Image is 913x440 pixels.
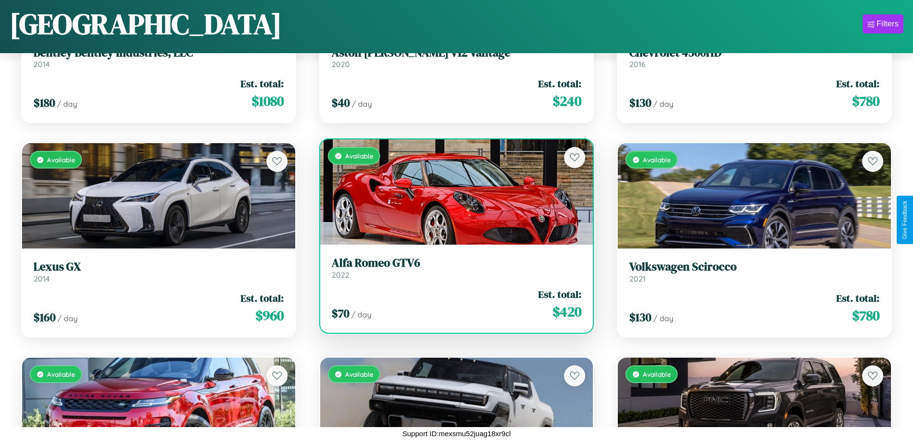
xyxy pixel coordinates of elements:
[57,99,77,109] span: / day
[538,77,581,90] span: Est. total:
[653,99,673,109] span: / day
[629,46,879,69] a: Chevrolet 4500HD2016
[332,270,349,280] span: 2022
[836,291,879,305] span: Est. total:
[332,59,350,69] span: 2020
[241,291,284,305] span: Est. total:
[345,152,373,160] span: Available
[836,77,879,90] span: Est. total:
[10,4,282,44] h1: [GEOGRAPHIC_DATA]
[332,46,582,60] h3: Aston [PERSON_NAME] V12 Vantage
[345,370,373,378] span: Available
[255,306,284,325] span: $ 960
[34,274,50,283] span: 2014
[403,427,511,440] p: Support ID: mexsmu52juag18xr9cl
[538,287,581,301] span: Est. total:
[629,260,879,274] h3: Volkswagen Scirocco
[629,260,879,283] a: Volkswagen Scirocco2021
[34,95,55,111] span: $ 180
[553,91,581,111] span: $ 240
[877,19,899,29] div: Filters
[34,309,56,325] span: $ 160
[629,274,646,283] span: 2021
[643,156,671,164] span: Available
[629,309,651,325] span: $ 130
[332,95,350,111] span: $ 40
[34,46,284,60] h3: Bentley Bentley Industries, LLC
[629,95,651,111] span: $ 130
[332,256,582,270] h3: Alfa Romeo GTV6
[351,310,371,319] span: / day
[34,260,284,274] h3: Lexus GX
[863,14,903,34] button: Filters
[852,306,879,325] span: $ 780
[553,302,581,321] span: $ 420
[653,314,673,323] span: / day
[352,99,372,109] span: / day
[47,156,75,164] span: Available
[252,91,284,111] span: $ 1080
[34,46,284,69] a: Bentley Bentley Industries, LLC2014
[47,370,75,378] span: Available
[332,305,349,321] span: $ 70
[852,91,879,111] span: $ 780
[241,77,284,90] span: Est. total:
[901,201,908,239] div: Give Feedback
[34,260,284,283] a: Lexus GX2014
[58,314,78,323] span: / day
[332,46,582,69] a: Aston [PERSON_NAME] V12 Vantage2020
[643,370,671,378] span: Available
[629,59,646,69] span: 2016
[34,59,50,69] span: 2014
[332,256,582,280] a: Alfa Romeo GTV62022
